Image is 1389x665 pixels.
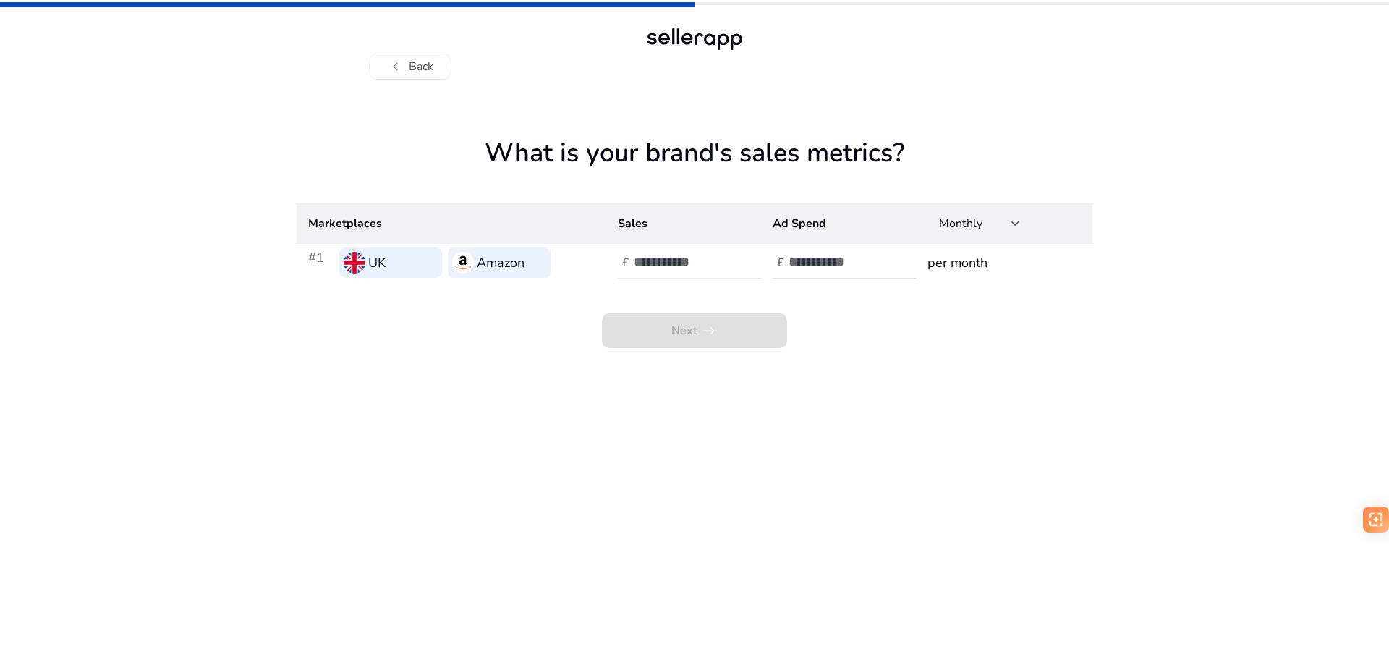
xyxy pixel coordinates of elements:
[939,216,982,232] span: Monthly
[297,137,1092,203] h1: What is your brand's sales metrics?
[477,253,524,273] h3: Amazon
[622,256,629,270] h4: £
[387,58,404,75] span: chevron_left
[344,252,365,274] img: uk.svg
[777,256,784,270] h4: £
[369,54,451,80] button: chevron_leftBack
[761,203,916,244] th: Ad Spend
[606,203,761,244] th: Sales
[927,253,1081,273] h3: per month
[308,247,334,278] h3: #1
[368,253,386,273] h3: UK
[297,203,606,244] th: Marketplaces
